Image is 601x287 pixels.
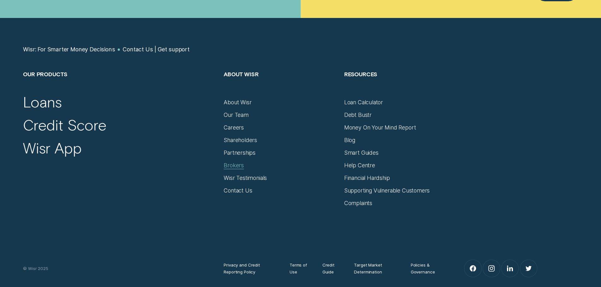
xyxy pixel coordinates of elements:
[344,162,375,169] a: Help Centre
[23,46,115,53] a: Wisr: For Smarter Money Decisions
[224,187,252,194] a: Contact Us
[344,112,372,118] a: Debt Bustr
[411,261,445,275] a: Policies & Governance
[344,124,416,131] a: Money On Your Mind Report
[224,149,256,156] a: Partnerships
[344,175,390,181] a: Financial Hardship
[224,261,277,275] a: Privacy and Credit Reporting Policy
[23,116,106,134] a: Credit Score
[23,71,217,99] h2: Our Products
[354,261,398,275] a: Target Market Determination
[224,124,244,131] a: Careers
[23,93,62,111] a: Loans
[224,112,249,118] a: Our Team
[344,149,379,156] a: Smart Guides
[322,261,342,275] a: Credit Guide
[224,175,267,181] a: Wisr Testimonials
[502,260,518,277] a: LinkedIn
[344,187,430,194] a: Supporting Vulnerable Customers
[520,260,537,277] a: Twitter
[20,265,220,272] div: © Wisr 2025
[344,99,383,106] a: Loan Calculator
[23,139,81,157] a: Wisr App
[344,71,457,99] h2: Resources
[344,200,372,207] a: Complaints
[224,99,251,106] a: About Wisr
[123,46,190,53] a: Contact Us | Get support
[224,71,337,99] h2: About Wisr
[344,137,355,144] a: Blog
[483,260,500,277] a: Instagram
[290,261,310,275] a: Terms of Use
[224,162,244,169] a: Brokers
[224,137,257,144] a: Shareholders
[464,260,481,277] a: Facebook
